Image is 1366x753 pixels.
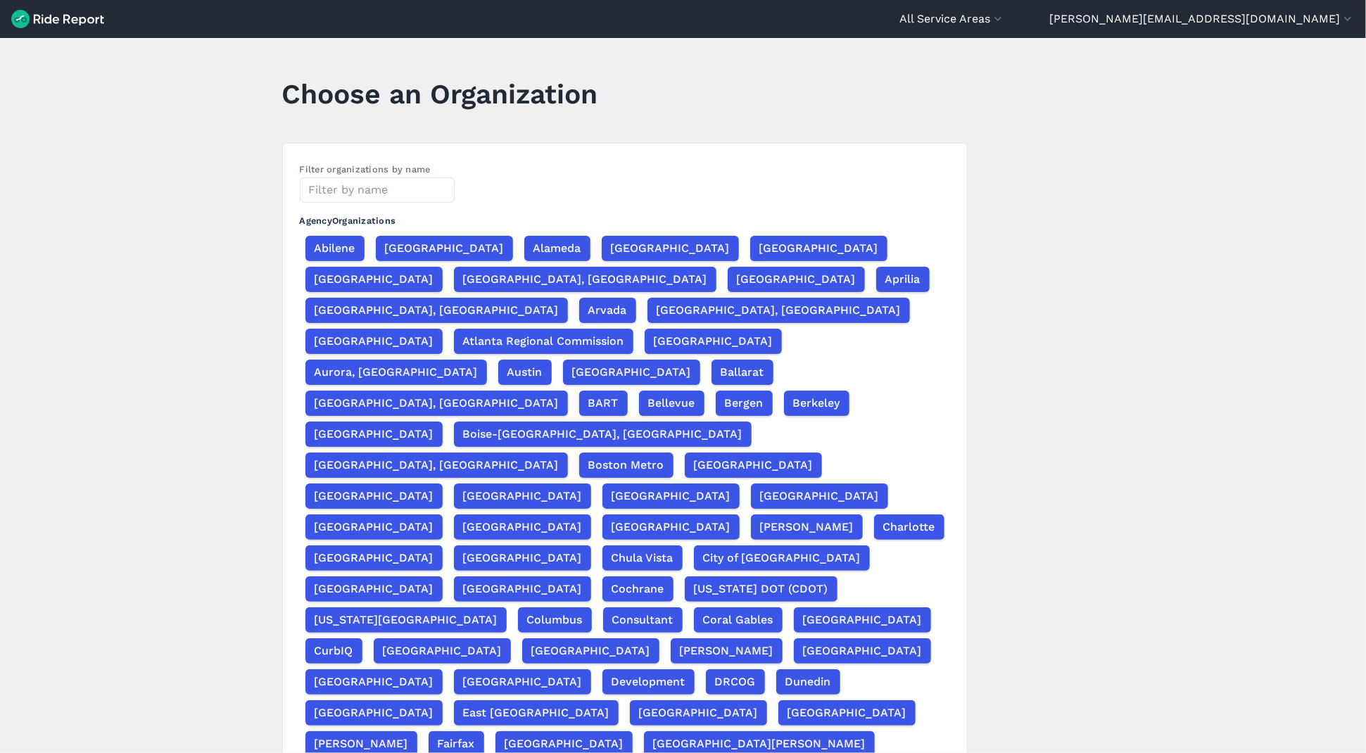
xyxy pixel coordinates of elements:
[751,514,863,540] button: [PERSON_NAME]
[653,735,866,752] span: [GEOGRAPHIC_DATA][PERSON_NAME]
[11,10,104,28] img: Ride Report
[315,333,434,350] span: [GEOGRAPHIC_DATA]
[611,240,730,257] span: [GEOGRAPHIC_DATA]
[300,164,431,175] label: Filter organizations by name
[531,643,650,659] span: [GEOGRAPHIC_DATA]
[874,514,944,540] button: Charlotte
[647,298,910,323] button: [GEOGRAPHIC_DATA], [GEOGRAPHIC_DATA]
[524,236,590,261] button: Alameda
[694,545,870,571] button: City of [GEOGRAPHIC_DATA]
[603,607,683,633] button: Consultant
[703,612,773,628] span: Coral Gables
[454,545,591,571] button: [GEOGRAPHIC_DATA]
[612,550,673,567] span: Chula Vista
[438,735,475,752] span: Fairfax
[305,329,443,354] button: [GEOGRAPHIC_DATA]
[803,643,922,659] span: [GEOGRAPHIC_DATA]
[315,581,434,597] span: [GEOGRAPHIC_DATA]
[315,612,498,628] span: [US_STATE][GEOGRAPHIC_DATA]
[454,422,752,447] button: Boise-[GEOGRAPHIC_DATA], [GEOGRAPHIC_DATA]
[507,364,543,381] span: Austin
[760,519,854,536] span: [PERSON_NAME]
[315,240,355,257] span: Abilene
[612,612,673,628] span: Consultant
[463,333,624,350] span: Atlanta Regional Commission
[602,669,695,695] button: Development
[680,643,773,659] span: [PERSON_NAME]
[716,391,773,416] button: Bergen
[572,364,691,381] span: [GEOGRAPHIC_DATA]
[305,638,362,664] button: CurbIQ
[759,240,878,257] span: [GEOGRAPHIC_DATA]
[639,704,758,721] span: [GEOGRAPHIC_DATA]
[454,483,591,509] button: [GEOGRAPHIC_DATA]
[750,236,887,261] button: [GEOGRAPHIC_DATA]
[522,638,659,664] button: [GEOGRAPHIC_DATA]
[454,700,619,726] button: East [GEOGRAPHIC_DATA]
[612,519,731,536] span: [GEOGRAPHIC_DATA]
[737,271,856,288] span: [GEOGRAPHIC_DATA]
[305,267,443,292] button: [GEOGRAPHIC_DATA]
[579,453,673,478] button: Boston Metro
[300,203,950,233] h3: Agency Organizations
[315,457,559,474] span: [GEOGRAPHIC_DATA], [GEOGRAPHIC_DATA]
[588,302,627,319] span: Arvada
[463,673,582,690] span: [GEOGRAPHIC_DATA]
[612,673,685,690] span: Development
[579,298,636,323] button: Arvada
[282,75,598,113] h1: Choose an Organization
[315,302,559,319] span: [GEOGRAPHIC_DATA], [GEOGRAPHIC_DATA]
[1049,11,1355,27] button: [PERSON_NAME][EMAIL_ADDRESS][DOMAIN_NAME]
[794,607,931,633] button: [GEOGRAPHIC_DATA]
[315,395,559,412] span: [GEOGRAPHIC_DATA], [GEOGRAPHIC_DATA]
[463,704,609,721] span: East [GEOGRAPHIC_DATA]
[305,236,365,261] button: Abilene
[305,576,443,602] button: [GEOGRAPHIC_DATA]
[602,483,740,509] button: [GEOGRAPHIC_DATA]
[685,576,837,602] button: [US_STATE] DOT (CDOT)
[645,329,782,354] button: [GEOGRAPHIC_DATA]
[563,360,700,385] button: [GEOGRAPHIC_DATA]
[383,643,502,659] span: [GEOGRAPHIC_DATA]
[315,519,434,536] span: [GEOGRAPHIC_DATA]
[305,391,568,416] button: [GEOGRAPHIC_DATA], [GEOGRAPHIC_DATA]
[793,395,840,412] span: Berkeley
[788,704,906,721] span: [GEOGRAPHIC_DATA]
[899,11,1005,27] button: All Service Areas
[505,735,624,752] span: [GEOGRAPHIC_DATA]
[694,457,813,474] span: [GEOGRAPHIC_DATA]
[654,333,773,350] span: [GEOGRAPHIC_DATA]
[305,483,443,509] button: [GEOGRAPHIC_DATA]
[305,514,443,540] button: [GEOGRAPHIC_DATA]
[463,426,742,443] span: Boise-[GEOGRAPHIC_DATA], [GEOGRAPHIC_DATA]
[315,426,434,443] span: [GEOGRAPHIC_DATA]
[463,550,582,567] span: [GEOGRAPHIC_DATA]
[588,457,664,474] span: Boston Metro
[778,700,916,726] button: [GEOGRAPHIC_DATA]
[454,576,591,602] button: [GEOGRAPHIC_DATA]
[498,360,552,385] button: Austin
[602,514,740,540] button: [GEOGRAPHIC_DATA]
[712,360,773,385] button: Ballarat
[315,643,353,659] span: CurbIQ
[315,704,434,721] span: [GEOGRAPHIC_DATA]
[751,483,888,509] button: [GEOGRAPHIC_DATA]
[694,581,828,597] span: [US_STATE] DOT (CDOT)
[376,236,513,261] button: [GEOGRAPHIC_DATA]
[612,581,664,597] span: Cochrane
[315,550,434,567] span: [GEOGRAPHIC_DATA]
[454,267,716,292] button: [GEOGRAPHIC_DATA], [GEOGRAPHIC_DATA]
[685,453,822,478] button: [GEOGRAPHIC_DATA]
[305,700,443,726] button: [GEOGRAPHIC_DATA]
[776,669,840,695] button: Dunedin
[305,298,568,323] button: [GEOGRAPHIC_DATA], [GEOGRAPHIC_DATA]
[883,519,935,536] span: Charlotte
[463,581,582,597] span: [GEOGRAPHIC_DATA]
[715,673,756,690] span: DRCOG
[463,271,707,288] span: [GEOGRAPHIC_DATA], [GEOGRAPHIC_DATA]
[305,422,443,447] button: [GEOGRAPHIC_DATA]
[612,488,731,505] span: [GEOGRAPHIC_DATA]
[518,607,592,633] button: Columbus
[374,638,511,664] button: [GEOGRAPHIC_DATA]
[315,488,434,505] span: [GEOGRAPHIC_DATA]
